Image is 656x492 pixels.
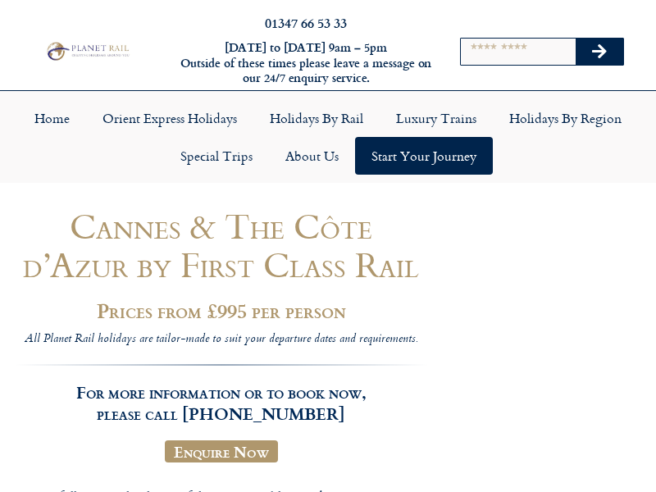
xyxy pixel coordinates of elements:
[18,99,86,137] a: Home
[265,13,347,32] a: 01347 66 53 33
[576,39,623,65] button: Search
[355,137,493,175] a: Start your Journey
[269,137,355,175] a: About Us
[15,364,428,425] h3: For more information or to book now, please call [PHONE_NUMBER]
[8,99,648,175] nav: Menu
[15,299,428,321] h2: Prices from £995 per person
[493,99,638,137] a: Holidays by Region
[380,99,493,137] a: Luxury Trains
[86,99,253,137] a: Orient Express Holidays
[43,40,131,61] img: Planet Rail Train Holidays Logo
[165,440,278,463] a: Enquire Now
[15,207,428,285] h1: Cannes & The Côte d’Azur by First Class Rail
[253,99,380,137] a: Holidays by Rail
[179,40,433,86] h6: [DATE] to [DATE] 9am – 5pm Outside of these times please leave a message on our 24/7 enquiry serv...
[25,330,417,349] i: All Planet Rail holidays are tailor-made to suit your departure dates and requirements.
[164,137,269,175] a: Special Trips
